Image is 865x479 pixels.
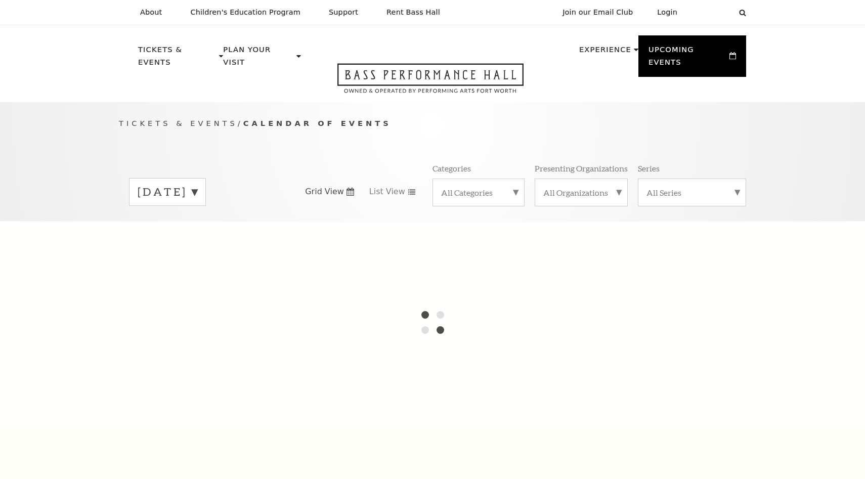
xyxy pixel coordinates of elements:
p: Presenting Organizations [535,163,628,173]
label: All Categories [441,187,516,198]
p: Support [329,8,358,17]
p: Children's Education Program [190,8,300,17]
p: About [140,8,162,17]
label: All Organizations [543,187,619,198]
label: [DATE] [138,184,197,200]
p: Experience [579,43,631,62]
span: Calendar of Events [243,119,392,127]
p: Tickets & Events [138,43,217,74]
label: All Series [646,187,738,198]
span: Grid View [305,186,344,197]
p: Series [638,163,660,173]
select: Select: [694,8,729,17]
p: Rent Bass Hall [386,8,440,17]
p: Plan Your Visit [223,43,294,74]
p: / [119,117,746,130]
span: Tickets & Events [119,119,238,127]
span: List View [369,186,405,197]
p: Upcoming Events [648,43,727,74]
p: Categories [433,163,471,173]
